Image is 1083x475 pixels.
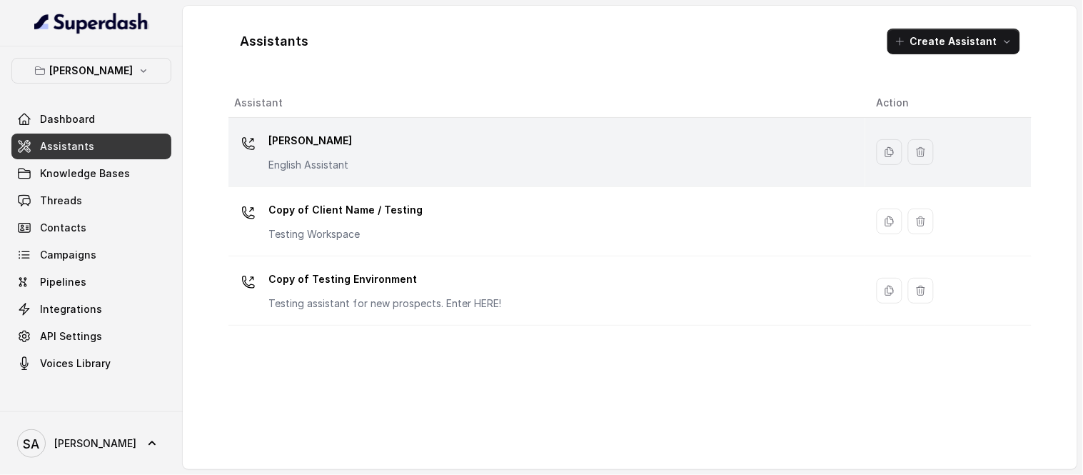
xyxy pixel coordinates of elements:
img: light.svg [34,11,149,34]
span: Campaigns [40,248,96,262]
a: Integrations [11,296,171,322]
p: Copy of Client Name / Testing [268,199,423,221]
a: [PERSON_NAME] [11,424,171,464]
span: Contacts [40,221,86,235]
span: Threads [40,194,82,208]
span: API Settings [40,329,102,344]
a: Campaigns [11,242,171,268]
text: SA [24,436,40,451]
p: English Assistant [268,158,352,172]
span: Dashboard [40,112,95,126]
p: Testing Workspace [268,227,423,241]
button: [PERSON_NAME] [11,58,171,84]
a: Knowledge Bases [11,161,171,186]
a: Pipelines [11,269,171,295]
h1: Assistants [240,30,308,53]
p: Copy of Testing Environment [268,268,501,291]
a: Contacts [11,215,171,241]
span: [PERSON_NAME] [54,436,136,451]
a: Assistants [11,134,171,159]
span: Knowledge Bases [40,166,130,181]
button: Create Assistant [887,29,1020,54]
p: Testing assistant for new prospects. Enter HERE! [268,296,501,311]
a: Dashboard [11,106,171,132]
a: Threads [11,188,171,214]
th: Action [865,89,1032,118]
th: Assistant [228,89,865,118]
p: [PERSON_NAME] [50,62,134,79]
span: Voices Library [40,356,111,371]
span: Assistants [40,139,94,154]
p: [PERSON_NAME] [268,129,352,152]
a: Voices Library [11,351,171,376]
span: Pipelines [40,275,86,289]
span: Integrations [40,302,102,316]
a: API Settings [11,324,171,349]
